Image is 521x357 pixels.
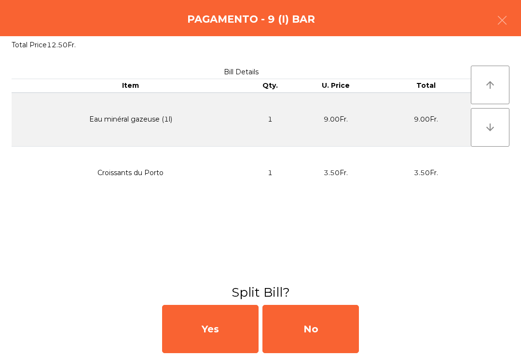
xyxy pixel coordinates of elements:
button: arrow_upward [471,66,509,104]
td: Eau minéral gazeuse (1l) [12,93,250,147]
td: Croissants du Porto [12,146,250,199]
button: arrow_downward [471,108,509,147]
span: 12.50Fr. [47,41,76,49]
h3: Split Bill? [7,284,514,301]
span: Total Price [12,41,47,49]
th: Item [12,79,250,93]
td: 3.50Fr. [381,146,471,199]
td: 9.00Fr. [291,93,381,147]
td: 9.00Fr. [381,93,471,147]
td: 1 [250,93,291,147]
span: Bill Details [224,68,259,76]
th: U. Price [291,79,381,93]
div: No [262,305,359,353]
td: 1 [250,146,291,199]
div: Yes [162,305,259,353]
i: arrow_upward [484,79,496,91]
th: Qty. [250,79,291,93]
td: 3.50Fr. [291,146,381,199]
i: arrow_downward [484,122,496,133]
th: Total [381,79,471,93]
h4: Pagamento - 9 (I) BAR [187,12,315,27]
